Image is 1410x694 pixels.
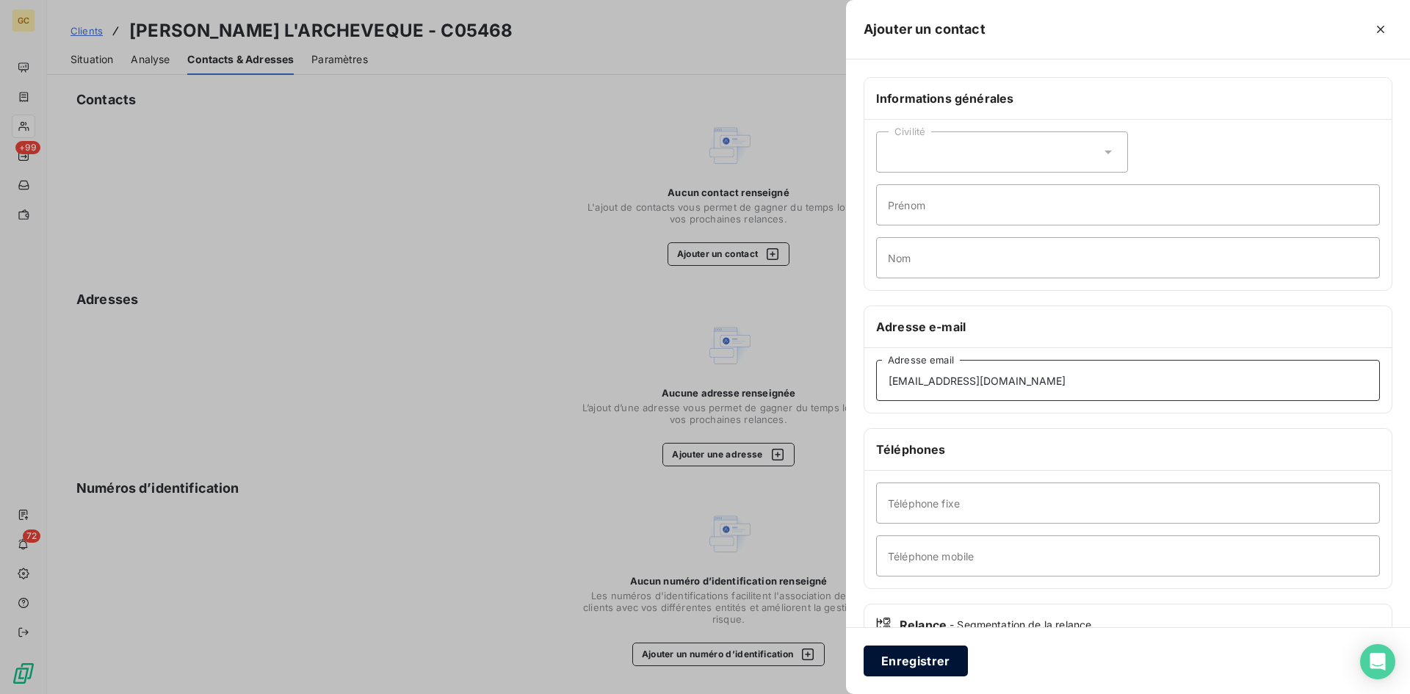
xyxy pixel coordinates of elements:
h6: Téléphones [876,441,1380,458]
span: - Segmentation de la relance [950,618,1091,632]
div: Relance [876,616,1380,634]
input: placeholder [876,535,1380,576]
h6: Adresse e-mail [876,318,1380,336]
input: placeholder [876,360,1380,401]
h6: Informations générales [876,90,1380,107]
input: placeholder [876,237,1380,278]
input: placeholder [876,482,1380,524]
div: Open Intercom Messenger [1360,644,1395,679]
h5: Ajouter un contact [864,19,986,40]
button: Enregistrer [864,646,968,676]
input: placeholder [876,184,1380,225]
